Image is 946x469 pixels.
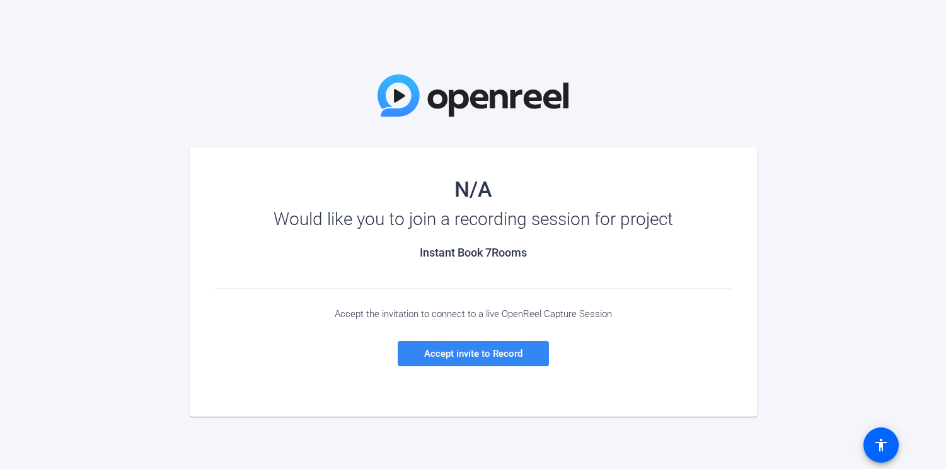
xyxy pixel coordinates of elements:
img: OpenReel Logo [378,74,569,117]
span: Accept invite to Record [424,348,522,359]
mat-icon: accessibility [874,437,889,453]
a: Accept invite to Record [398,341,549,366]
div: Accept the invitation to connect to a live OpenReel Capture Session [215,308,732,320]
div: Would like you to join a recording session for project [215,209,732,229]
div: N/A [215,179,732,199]
h2: Instant Book 7Rooms [215,246,732,260]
